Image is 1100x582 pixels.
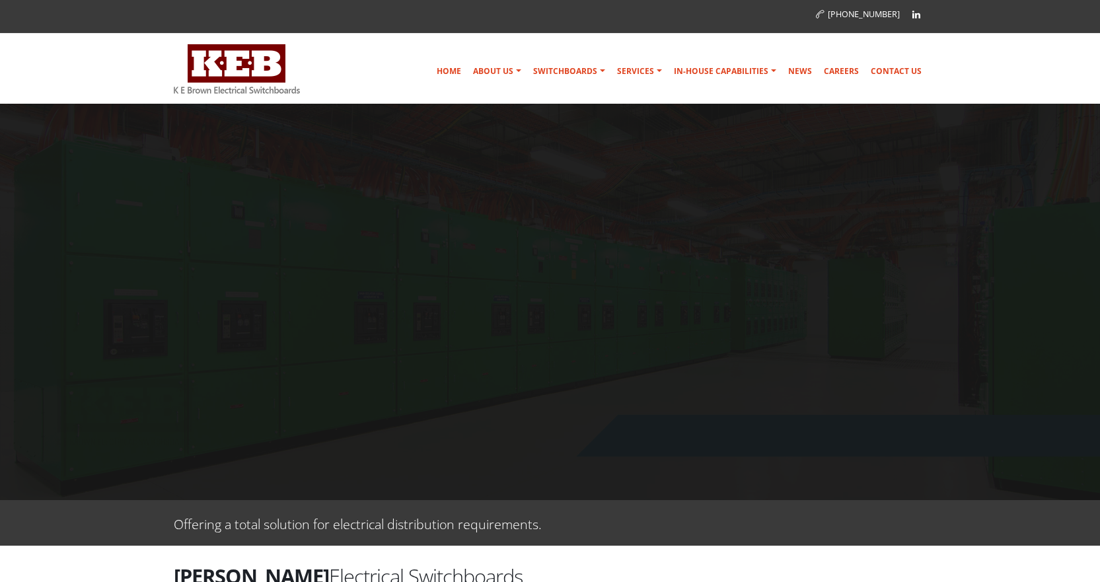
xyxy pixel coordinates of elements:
a: Services [612,58,667,85]
a: Home [431,58,466,85]
a: In-house Capabilities [669,58,782,85]
a: Linkedin [906,5,926,24]
p: Offering a total solution for electrical distribution requirements. [174,513,542,532]
a: Contact Us [865,58,927,85]
img: K E Brown Electrical Switchboards [174,44,300,94]
a: [PHONE_NUMBER] [816,9,900,20]
a: News [783,58,817,85]
a: About Us [468,58,527,85]
a: Careers [819,58,864,85]
a: Switchboards [528,58,610,85]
